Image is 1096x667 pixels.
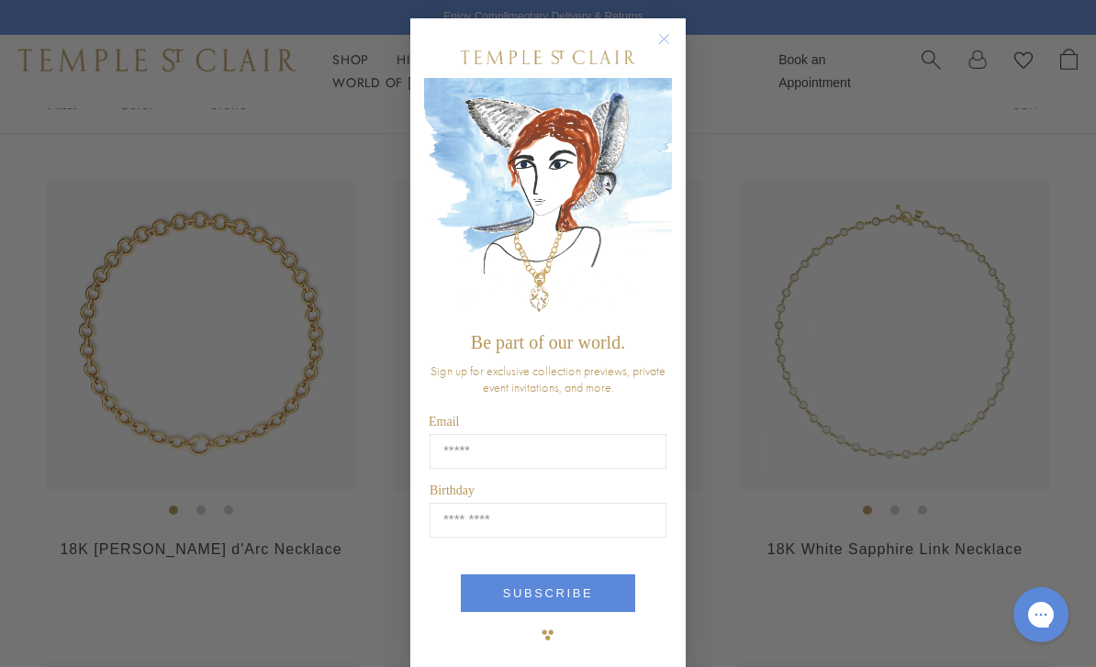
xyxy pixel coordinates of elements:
[461,574,635,612] button: SUBSCRIBE
[662,37,685,60] button: Close dialog
[429,415,459,428] span: Email
[1004,581,1078,649] iframe: Gorgias live chat messenger
[430,484,475,497] span: Birthday
[530,617,566,653] img: TSC
[424,78,672,323] img: c4a9eb12-d91a-4d4a-8ee0-386386f4f338.jpeg
[430,434,666,469] input: Email
[461,50,635,64] img: Temple St. Clair
[431,362,665,395] span: Sign up for exclusive collection previews, private event invitations, and more.
[471,332,625,352] span: Be part of our world.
